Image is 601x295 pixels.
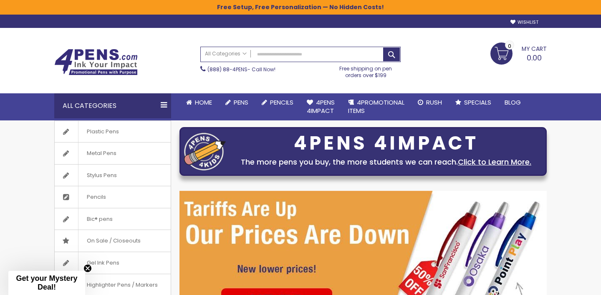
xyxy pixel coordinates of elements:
a: 0.00 0 [490,42,547,63]
span: Pens [234,98,248,107]
div: Free shipping on pen orders over $199 [331,62,401,79]
a: Home [179,93,219,112]
button: Close teaser [83,264,92,272]
a: (888) 88-4PENS [207,66,247,73]
img: 4Pens Custom Pens and Promotional Products [54,49,138,75]
iframe: Google Customer Reviews [532,272,601,295]
span: Home [195,98,212,107]
a: Pencils [55,186,171,208]
span: 4Pens 4impact [307,98,335,115]
span: Gel Ink Pens [78,252,128,274]
span: Pencils [78,186,114,208]
span: 4PROMOTIONAL ITEMS [348,98,404,115]
div: All Categories [54,93,171,118]
a: Plastic Pens [55,121,171,142]
div: Get your Mystery Deal!Close teaser [8,271,85,295]
span: On Sale / Closeouts [78,230,149,252]
span: Get your Mystery Deal! [16,274,77,291]
span: Stylus Pens [78,165,125,186]
a: Bic® pens [55,208,171,230]
span: 0.00 [527,52,542,63]
a: 4Pens4impact [300,93,341,120]
a: Pens [219,93,255,112]
span: Rush [426,98,442,107]
a: Rush [411,93,449,112]
span: Bic® pens [78,208,121,230]
a: Wishlist [510,19,538,25]
div: 4PENS 4IMPACT [230,135,542,152]
img: four_pen_logo.png [184,132,226,170]
span: Plastic Pens [78,121,127,142]
a: All Categories [201,47,251,61]
div: The more pens you buy, the more students we can reach. [230,156,542,168]
span: - Call Now! [207,66,275,73]
a: Gel Ink Pens [55,252,171,274]
a: Pencils [255,93,300,112]
span: Metal Pens [78,142,125,164]
a: On Sale / Closeouts [55,230,171,252]
a: Blog [498,93,528,112]
a: Click to Learn More. [458,157,531,167]
span: 0 [508,42,511,50]
span: Pencils [270,98,293,107]
span: Specials [464,98,491,107]
a: Specials [449,93,498,112]
a: Metal Pens [55,142,171,164]
span: Blog [505,98,521,107]
a: 4PROMOTIONALITEMS [341,93,411,120]
span: All Categories [205,50,247,57]
a: Stylus Pens [55,165,171,186]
